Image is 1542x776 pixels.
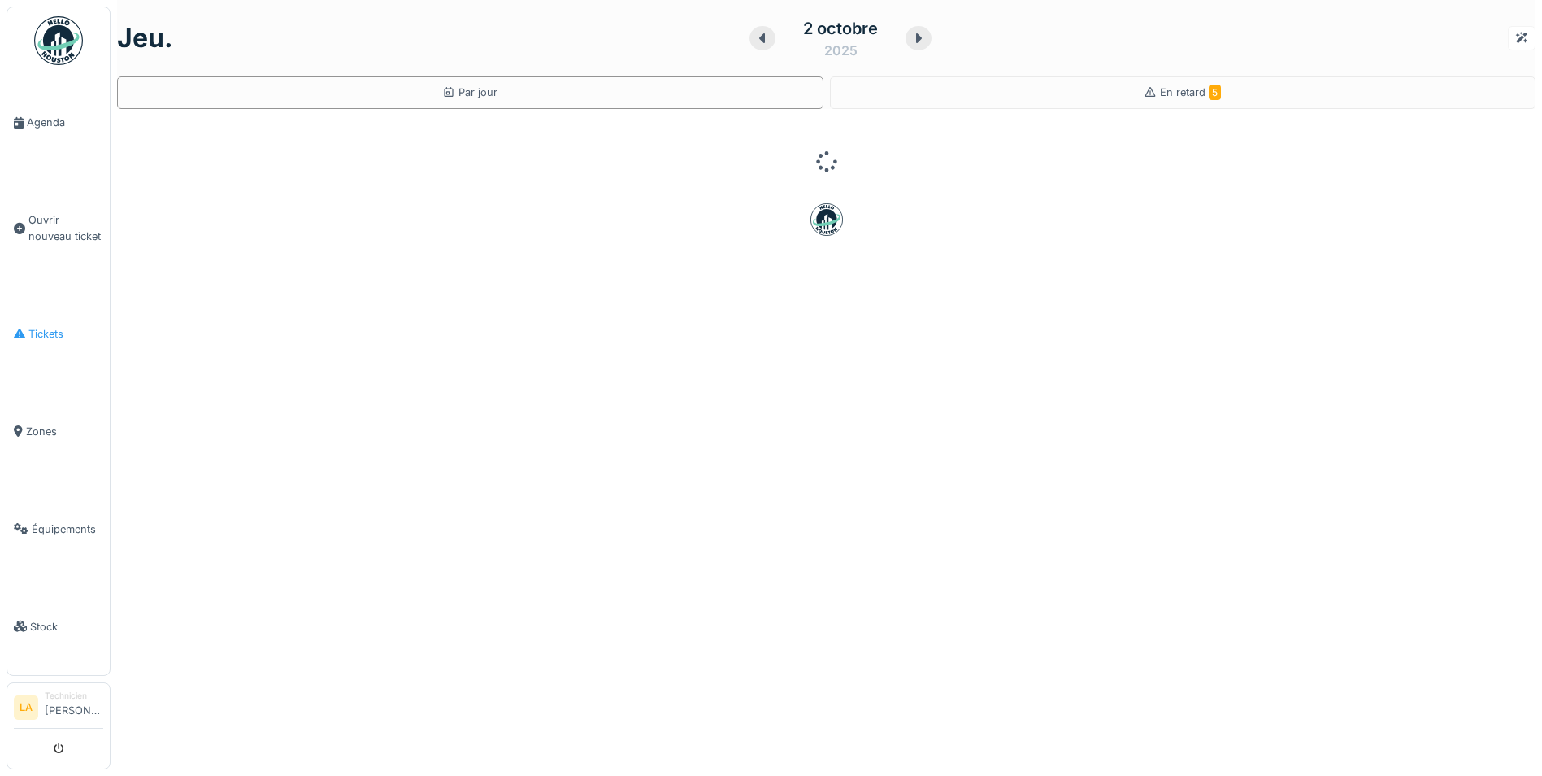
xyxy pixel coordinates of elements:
a: Tickets [7,285,110,382]
span: Agenda [27,115,103,130]
div: Technicien [45,690,103,702]
a: Équipements [7,480,110,578]
span: Stock [30,619,103,634]
a: LA Technicien[PERSON_NAME] [14,690,103,729]
img: badge-BVDL4wpA.svg [810,203,843,236]
li: LA [14,695,38,720]
span: En retard [1160,86,1221,98]
span: Équipements [32,521,103,537]
img: Badge_color-CXgf-gQk.svg [34,16,83,65]
h1: jeu. [117,23,173,54]
span: 5 [1209,85,1221,100]
span: Zones [26,424,103,439]
div: 2025 [824,41,858,60]
a: Ouvrir nouveau ticket [7,172,110,285]
div: 2 octobre [803,16,878,41]
a: Zones [7,382,110,480]
span: Ouvrir nouveau ticket [28,212,103,243]
li: [PERSON_NAME] [45,690,103,725]
div: Par jour [442,85,497,100]
span: Tickets [28,326,103,342]
a: Agenda [7,74,110,172]
a: Stock [7,578,110,675]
